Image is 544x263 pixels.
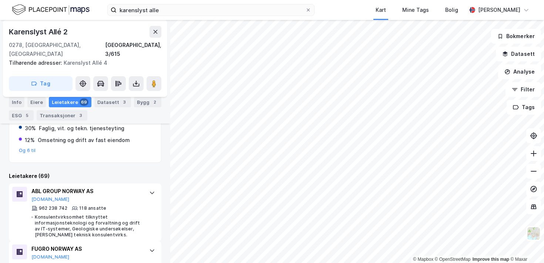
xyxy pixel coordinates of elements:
div: [PERSON_NAME] [478,6,520,14]
button: [DOMAIN_NAME] [31,254,70,260]
div: FUGRO NORWAY AS [31,245,142,253]
div: Leietakere (69) [9,172,161,181]
div: 12% [25,136,35,145]
button: Tags [507,100,541,115]
div: Faglig, vit. og tekn. tjenesteyting [39,124,124,133]
div: 2 [151,98,158,106]
div: 69 [80,98,88,106]
div: [GEOGRAPHIC_DATA], 3/615 [105,41,161,58]
button: Datasett [496,47,541,61]
input: Søk på adresse, matrikkel, gårdeiere, leietakere eller personer [117,4,305,16]
div: 3 [77,112,84,119]
button: Analyse [498,64,541,79]
div: Eiere [27,97,46,107]
img: Z [527,226,541,240]
div: 5 [23,112,31,119]
div: Karenslyst Allé 4 [9,58,155,67]
div: Mine Tags [402,6,429,14]
button: Bokmerker [491,29,541,44]
div: Leietakere [49,97,91,107]
div: Karenslyst Allé 2 [9,26,69,38]
div: Omsetning og drift av fast eiendom [38,136,130,145]
div: Bygg [134,97,161,107]
div: Konsulentvirksomhet tilknyttet informasjonsteknologi og forvaltning og drift av IT-systemer, Geol... [35,214,142,238]
button: Og 6 til [19,148,36,154]
button: [DOMAIN_NAME] [31,196,70,202]
div: Kontrollprogram for chat [507,227,544,263]
img: logo.f888ab2527a4732fd821a326f86c7f29.svg [12,3,90,16]
div: Info [9,97,24,107]
a: Improve this map [473,257,509,262]
div: 3 [121,98,128,106]
div: 0278, [GEOGRAPHIC_DATA], [GEOGRAPHIC_DATA] [9,41,105,58]
div: Bolig [445,6,458,14]
div: ABL GROUP NORWAY AS [31,187,142,196]
iframe: Chat Widget [507,227,544,263]
div: 30% [25,124,36,133]
div: 962 238 742 [39,205,67,211]
div: 118 ansatte [79,205,106,211]
div: Datasett [94,97,131,107]
button: Tag [9,76,73,91]
a: Mapbox [413,257,433,262]
div: Transaksjoner [37,110,87,121]
div: Kart [376,6,386,14]
a: OpenStreetMap [435,257,471,262]
span: Tilhørende adresser: [9,60,64,66]
div: ESG [9,110,34,121]
button: Filter [506,82,541,97]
